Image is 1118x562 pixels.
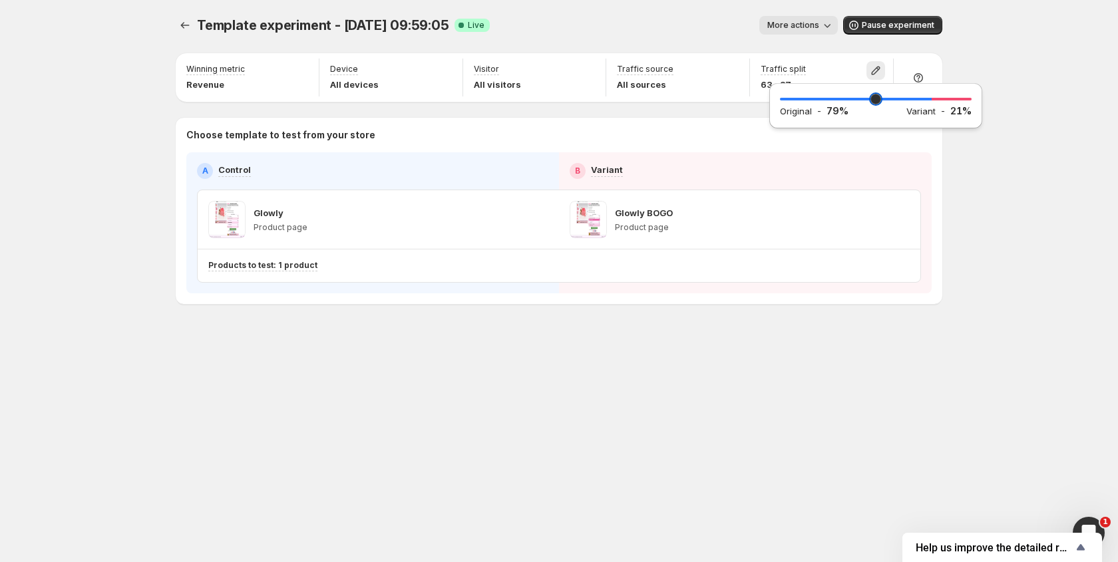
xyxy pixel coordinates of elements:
[254,206,283,219] p: Glowly
[186,128,932,142] p: Choose template to test from your store
[767,20,819,31] span: More actions
[254,222,307,233] p: Product page
[218,163,251,176] p: Control
[906,104,936,118] h2: Variant
[570,201,607,238] img: Glowly BOGO
[843,16,942,35] button: Pause experiment
[615,222,673,233] p: Product page
[474,78,521,91] p: All visitors
[761,78,806,91] p: 63 - 37
[617,78,673,91] p: All sources
[186,64,245,74] p: Winning metric
[827,104,848,118] p: 79 %
[197,17,449,33] span: Template experiment - [DATE] 09:59:05
[916,541,1073,554] span: Help us improve the detailed report for A/B campaigns
[780,104,812,118] h2: Original
[1100,517,1111,527] span: 1
[780,104,906,118] div: -
[186,78,245,91] p: Revenue
[330,64,358,74] p: Device
[208,201,246,238] img: Glowly
[1073,517,1105,549] iframe: Intercom live chat
[176,16,194,35] button: Experiments
[862,20,934,31] span: Pause experiment
[208,260,317,271] p: Products to test: 1 product
[950,104,972,118] p: 21 %
[575,166,580,176] h2: B
[330,78,379,91] p: All devices
[474,64,499,74] p: Visitor
[759,16,838,35] button: More actions
[591,163,623,176] p: Variant
[202,166,208,176] h2: A
[761,64,806,74] p: Traffic split
[916,539,1089,555] button: Show survey - Help us improve the detailed report for A/B campaigns
[468,20,484,31] span: Live
[617,64,673,74] p: Traffic source
[615,206,673,219] p: Glowly BOGO
[906,104,972,118] div: -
